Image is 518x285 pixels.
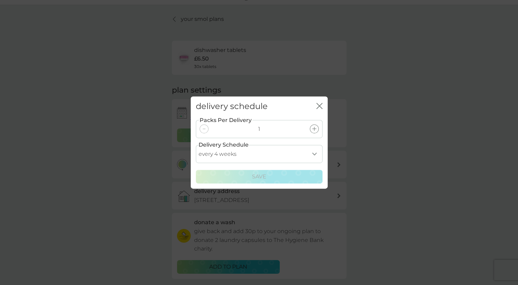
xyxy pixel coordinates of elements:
[316,103,323,110] button: close
[252,172,266,181] p: Save
[199,140,249,149] label: Delivery Schedule
[199,116,252,125] label: Packs Per Delivery
[196,170,323,184] button: Save
[196,101,268,111] h2: delivery schedule
[258,125,260,134] p: 1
